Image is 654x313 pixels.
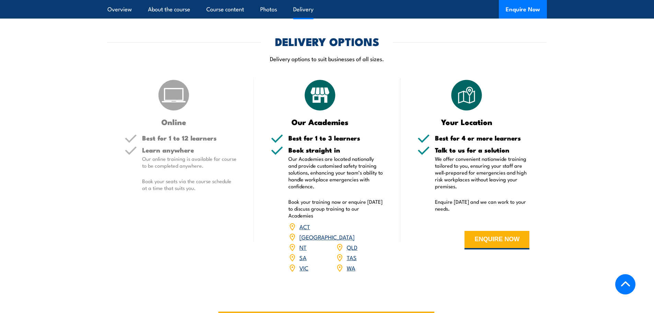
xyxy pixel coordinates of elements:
p: We offer convenient nationwide training tailored to you, ensuring your staff are well-prepared fo... [435,155,530,190]
p: Delivery options to suit businesses of all sizes. [107,55,547,63]
h5: Best for 1 to 3 learners [288,135,383,141]
h5: Best for 1 to 12 learners [142,135,237,141]
p: Book your training now or enquire [DATE] to discuss group training to our Academies [288,198,383,219]
a: VIC [299,264,308,272]
h3: Our Academies [271,118,369,126]
a: SA [299,253,307,261]
p: Our online training is available for course to be completed anywhere. [142,155,237,169]
h3: Your Location [417,118,516,126]
a: [GEOGRAPHIC_DATA] [299,233,355,241]
h5: Best for 4 or more learners [435,135,530,141]
h2: DELIVERY OPTIONS [275,36,379,46]
button: ENQUIRE NOW [464,231,529,249]
p: Our Academies are located nationally and provide customised safety training solutions, enhancing ... [288,155,383,190]
a: NT [299,243,307,251]
a: QLD [347,243,357,251]
p: Enquire [DATE] and we can work to your needs. [435,198,530,212]
p: Book your seats via the course schedule at a time that suits you. [142,178,237,191]
h5: Learn anywhere [142,147,237,153]
h3: Online [125,118,223,126]
h5: Book straight in [288,147,383,153]
a: TAS [347,253,357,261]
a: ACT [299,222,310,231]
h5: Talk to us for a solution [435,147,530,153]
a: WA [347,264,355,272]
